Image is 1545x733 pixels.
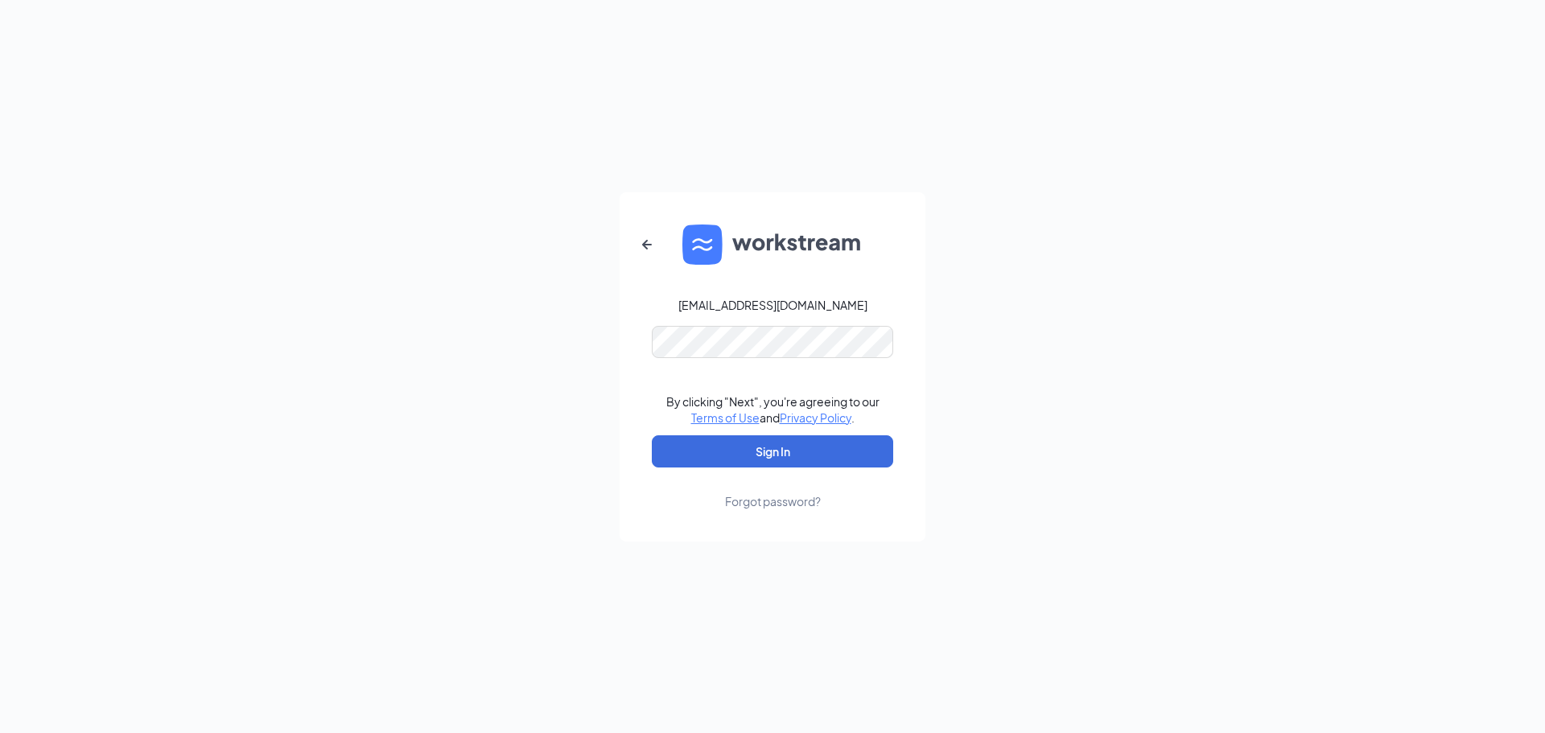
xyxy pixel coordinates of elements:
[682,224,863,265] img: WS logo and Workstream text
[780,410,851,425] a: Privacy Policy
[725,493,821,509] div: Forgot password?
[666,393,880,426] div: By clicking "Next", you're agreeing to our and .
[637,235,657,254] svg: ArrowLeftNew
[691,410,760,425] a: Terms of Use
[628,225,666,264] button: ArrowLeftNew
[678,297,867,313] div: [EMAIL_ADDRESS][DOMAIN_NAME]
[652,435,893,467] button: Sign In
[725,467,821,509] a: Forgot password?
